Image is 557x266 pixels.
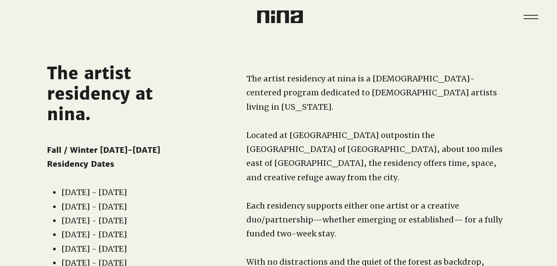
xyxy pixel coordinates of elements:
span: [DATE] - [DATE] [61,229,127,239]
span: Located at [GEOGRAPHIC_DATA] outpost [246,130,412,140]
button: Menu [517,3,544,30]
span: [DATE] - [DATE] [61,187,127,197]
span: The artist residency at nina. [47,63,153,125]
span: [DATE] - [DATE] [61,202,127,212]
span: in the [GEOGRAPHIC_DATA] of [GEOGRAPHIC_DATA], about 100 miles east of [GEOGRAPHIC_DATA], the res... [246,130,503,182]
span: [DATE] - [DATE] [61,244,127,254]
nav: Site [517,3,544,30]
span: [DATE] - [DATE] [61,215,127,226]
span: Fall / Winter [DATE]-[DATE] Residency Dates [47,145,160,169]
span: The artist residency at nina is a [DEMOGRAPHIC_DATA]-centered program dedicated to [DEMOGRAPHIC_D... [246,74,497,112]
img: Nina Logo CMYK_Charcoal.png [257,10,303,23]
span: Each residency supports either one artist or a creative duo/partnership—whether emerging or estab... [246,201,503,239]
